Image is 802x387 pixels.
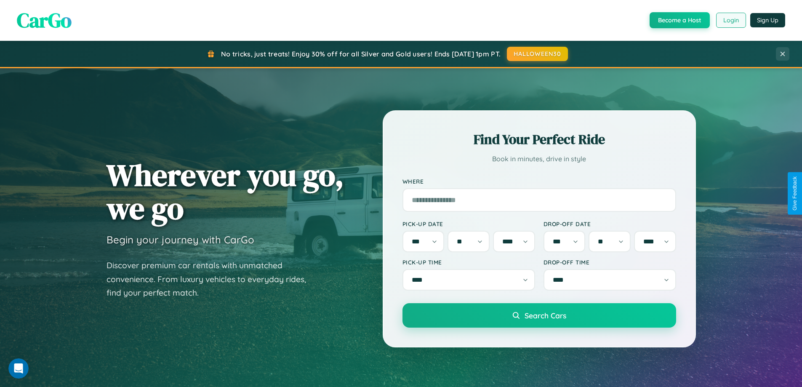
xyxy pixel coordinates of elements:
[402,178,676,185] label: Where
[17,6,72,34] span: CarGo
[544,259,676,266] label: Drop-off Time
[402,220,535,227] label: Pick-up Date
[525,311,566,320] span: Search Cars
[221,50,501,58] span: No tricks, just treats! Enjoy 30% off for all Silver and Gold users! Ends [DATE] 1pm PT.
[402,259,535,266] label: Pick-up Time
[402,153,676,165] p: Book in minutes, drive in style
[750,13,785,27] button: Sign Up
[544,220,676,227] label: Drop-off Date
[507,47,568,61] button: HALLOWEEN30
[716,13,746,28] button: Login
[107,233,254,246] h3: Begin your journey with CarGo
[402,303,676,328] button: Search Cars
[8,358,29,379] iframe: Intercom live chat
[650,12,710,28] button: Become a Host
[402,130,676,149] h2: Find Your Perfect Ride
[792,176,798,211] div: Give Feedback
[107,158,344,225] h1: Wherever you go, we go
[107,259,317,300] p: Discover premium car rentals with unmatched convenience. From luxury vehicles to everyday rides, ...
